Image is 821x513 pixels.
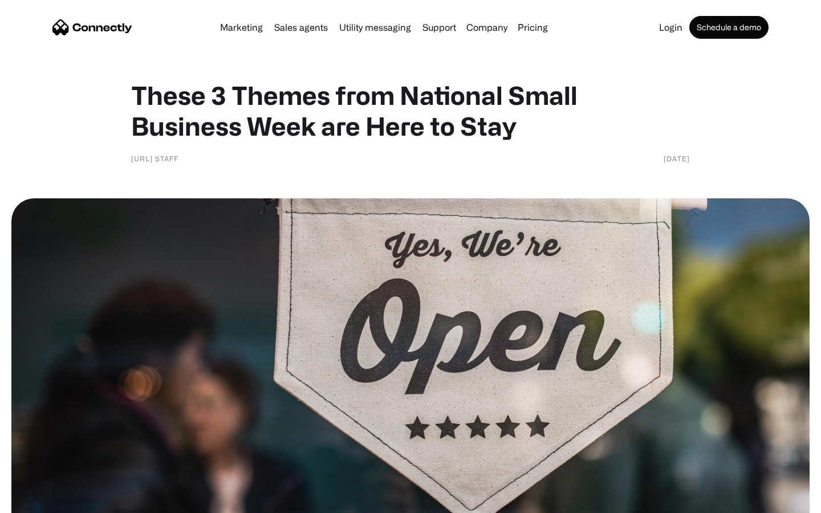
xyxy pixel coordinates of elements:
[418,23,461,32] a: Support
[23,493,68,509] ul: Language list
[689,16,769,39] a: Schedule a demo
[52,19,132,36] a: home
[131,80,690,141] h1: These 3 Themes from National Small Business Week are Here to Stay
[11,493,68,509] aside: Language selected: English
[463,19,511,35] div: Company
[270,23,332,32] a: Sales agents
[131,153,178,164] div: [URL] Staff
[216,23,267,32] a: Marketing
[664,153,690,164] div: [DATE]
[513,23,552,32] a: Pricing
[655,23,687,32] a: Login
[335,23,416,32] a: Utility messaging
[466,19,507,35] div: Company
